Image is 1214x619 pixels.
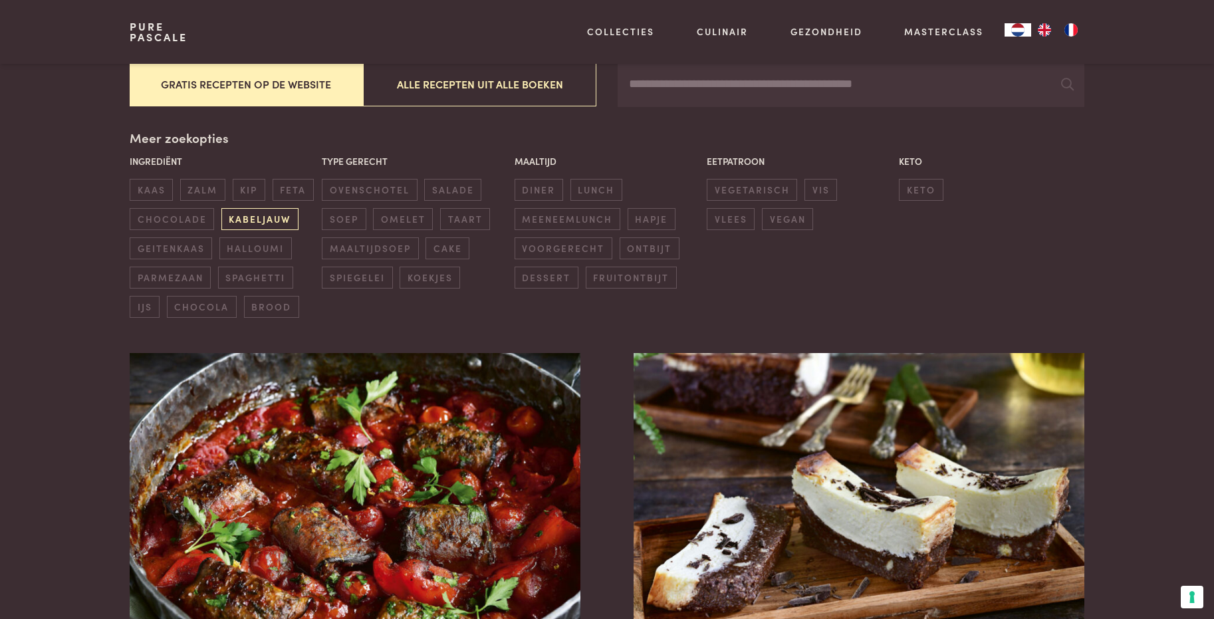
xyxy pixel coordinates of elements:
[233,179,265,201] span: kip
[130,296,160,318] span: ijs
[130,208,214,230] span: chocolade
[1058,23,1084,37] a: FR
[586,267,677,289] span: fruitontbijt
[440,208,490,230] span: taart
[570,179,622,201] span: lunch
[1031,23,1058,37] a: EN
[322,179,417,201] span: ovenschotel
[1181,586,1203,608] button: Uw voorkeuren voor toestemming voor trackingtechnologieën
[762,208,813,230] span: vegan
[180,179,225,201] span: zalm
[899,179,943,201] span: keto
[1005,23,1031,37] div: Language
[130,267,211,289] span: parmezaan
[634,353,1084,619] img: Brownie-cheesecake
[620,237,679,259] span: ontbijt
[244,296,299,318] span: brood
[167,296,237,318] span: chocola
[697,25,748,39] a: Culinair
[221,208,299,230] span: kabeljauw
[218,267,293,289] span: spaghetti
[130,62,363,106] button: Gratis recepten op de website
[130,154,315,168] p: Ingrediënt
[1005,23,1031,37] a: NL
[400,267,460,289] span: koekjes
[130,21,187,43] a: PurePascale
[425,237,469,259] span: cake
[707,154,892,168] p: Eetpatroon
[1031,23,1084,37] ul: Language list
[1005,23,1084,37] aside: Language selected: Nederlands
[322,154,507,168] p: Type gerecht
[804,179,837,201] span: vis
[515,267,578,289] span: dessert
[273,179,314,201] span: feta
[322,208,366,230] span: soep
[219,237,292,259] span: halloumi
[515,179,563,201] span: diner
[322,237,418,259] span: maaltijdsoep
[515,154,700,168] p: Maaltijd
[515,237,612,259] span: voorgerecht
[904,25,983,39] a: Masterclass
[707,179,797,201] span: vegetarisch
[587,25,654,39] a: Collecties
[363,62,596,106] button: Alle recepten uit alle boeken
[130,179,173,201] span: kaas
[130,237,212,259] span: geitenkaas
[322,267,392,289] span: spiegelei
[424,179,481,201] span: salade
[628,208,675,230] span: hapje
[130,353,580,619] img: Aubergine-gehaktrolletjes in tomatensaus
[515,208,620,230] span: meeneemlunch
[373,208,433,230] span: omelet
[899,154,1084,168] p: Keto
[707,208,755,230] span: vlees
[790,25,862,39] a: Gezondheid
